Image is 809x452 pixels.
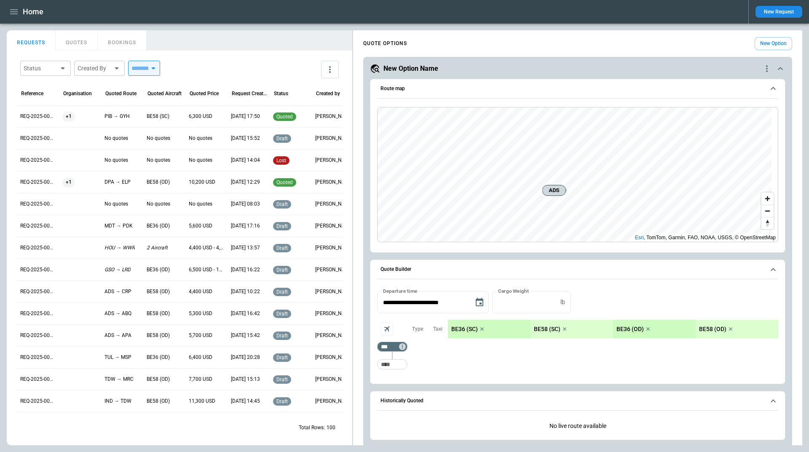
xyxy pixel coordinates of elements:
[20,266,56,273] p: REQ-2025-000251
[189,157,212,164] p: No quotes
[147,113,169,120] p: BE58 (SC)
[275,311,289,317] span: draft
[275,289,289,295] span: draft
[471,294,488,311] button: Choose date, selected date is Aug 25, 2025
[231,113,260,120] p: 08/22/2025 17:50
[78,64,111,72] div: Created By
[23,7,43,17] h1: Home
[62,106,75,127] span: +1
[104,266,131,273] p: GSO → LRD
[20,135,56,142] p: REQ-2025-000257
[275,223,289,229] span: draft
[755,37,792,50] button: New Option
[21,91,43,96] div: Reference
[147,91,182,96] div: Quoted Aircraft
[275,267,289,273] span: draft
[20,398,56,405] p: REQ-2025-000245
[635,233,776,242] div: , TomTom, Garmin, FAO, NOAA, USGS, © OpenStreetMap
[761,217,774,229] button: Reset bearing to north
[315,244,351,251] p: George O'Bryan
[20,332,56,339] p: REQ-2025-000248
[380,267,411,272] h6: Quote Builder
[315,354,351,361] p: George O'Bryan
[231,201,260,208] p: 08/22/2025 08:03
[377,342,407,352] div: Too short
[377,107,778,243] div: Route map
[104,310,131,317] p: ADS → ABQ
[147,157,170,164] p: No quotes
[231,288,260,295] p: 08/01/2025 10:22
[105,91,137,96] div: Quoted Route
[147,244,168,251] p: 2 Aircraft
[275,158,288,163] span: lost
[275,114,295,120] span: quoted
[321,61,339,78] button: more
[104,222,133,230] p: MDT → PDK
[104,244,135,251] p: HOU → WWR
[189,244,224,251] p: 4,400 USD - 4,900 USD
[380,323,393,335] span: Aircraft selection
[104,135,128,142] p: No quotes
[189,288,212,295] p: 4,400 USD
[231,332,260,339] p: 07/31/2025 15:42
[635,235,644,241] a: Esri
[189,179,215,186] p: 10,200 USD
[231,376,260,383] p: 07/25/2025 15:13
[20,354,56,361] p: REQ-2025-000247
[315,266,351,273] p: Allen Maki
[546,186,563,195] span: ADS
[20,288,56,295] p: REQ-2025-000250
[189,135,212,142] p: No quotes
[377,260,778,279] button: Quote Builder
[231,354,260,361] p: 07/28/2025 20:28
[20,201,56,208] p: REQ-2025-000254
[755,6,802,18] button: New Request
[275,201,289,207] span: draft
[451,326,478,333] p: BE36 (SC)
[275,377,289,382] span: draft
[147,266,170,273] p: BE36 (OD)
[189,222,212,230] p: 5,600 USD
[616,326,644,333] p: BE36 (OD)
[104,113,130,120] p: PIB → GYH
[189,201,212,208] p: No quotes
[377,359,407,369] div: Too short
[380,398,423,404] h6: Historically Quoted
[63,91,92,96] div: Organisation
[104,332,131,339] p: ADS → APA
[231,244,260,251] p: 08/13/2025 13:57
[275,245,289,251] span: draft
[147,332,170,339] p: BE58 (OD)
[190,91,219,96] div: Quoted Price
[20,244,56,251] p: REQ-2025-000252
[147,376,170,383] p: BE58 (OD)
[534,326,560,333] p: BE58 (SC)
[24,64,57,72] div: Status
[189,376,212,383] p: 7,700 USD
[699,326,726,333] p: BE58 (OD)
[147,135,170,142] p: No quotes
[20,179,56,186] p: REQ-2025-000255
[147,222,170,230] p: BE36 (OD)
[147,310,170,317] p: BE58 (OD)
[104,354,131,361] p: TUL → MSP
[98,30,147,51] button: BOOKINGS
[275,333,289,339] span: draft
[560,299,565,306] p: lb
[56,30,98,51] button: QUOTES
[147,354,170,361] p: BE36 (OD)
[232,91,268,96] div: Request Created At (UTC-05:00)
[378,107,771,242] canvas: Map
[231,179,260,186] p: 08/22/2025 12:29
[147,201,170,208] p: No quotes
[231,135,260,142] p: 08/22/2025 15:52
[315,332,351,339] p: Allen Maki
[433,326,442,333] p: Taxi
[62,171,75,193] span: +1
[20,376,56,383] p: REQ-2025-000246
[377,416,778,436] p: No live route available
[762,64,772,74] div: quote-option-actions
[377,391,778,411] button: Historically Quoted
[315,113,351,120] p: Allen Maki
[761,193,774,205] button: Zoom in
